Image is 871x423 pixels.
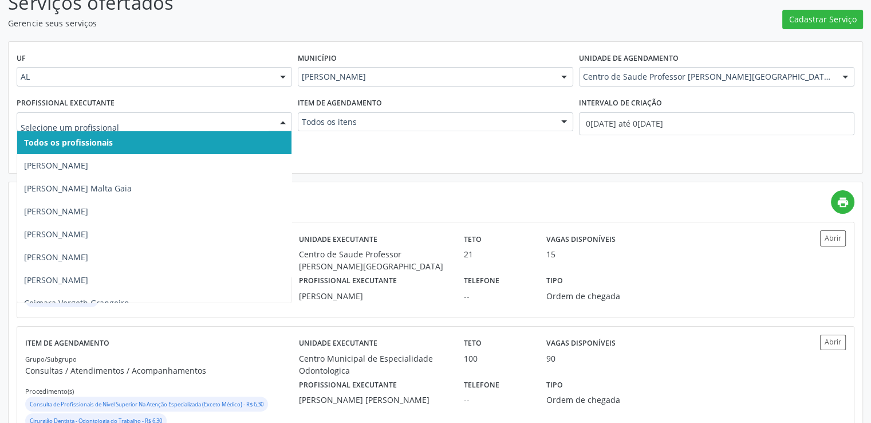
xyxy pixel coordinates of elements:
input: Selecione um profissional [21,116,269,139]
button: Abrir [820,230,846,246]
span: Ceimara Vergeth Grangeiro [24,297,129,308]
label: Município [298,50,337,68]
div: 90 [546,352,555,365]
label: Vagas disponíveis [546,230,616,248]
label: Telefone [464,377,499,394]
label: Teto [464,230,482,248]
label: Profissional executante [17,95,115,112]
p: Consultas / Atendimentos / Acompanhamentos [25,365,299,377]
label: Intervalo de criação [579,95,662,112]
span: AL [21,71,269,83]
label: Profissional executante [299,377,397,394]
div: 100 [464,352,530,365]
div: 15 [546,248,555,260]
input: Selecione um intervalo [579,112,854,135]
span: Todos os profissionais [24,137,113,148]
span: [PERSON_NAME] [24,160,88,171]
span: [PERSON_NAME] Malta Gaia [24,183,132,194]
small: Consulta de Profissionais de Nivel Superior Na Atenção Especializada (Exceto Médico) - R$ 6,30 [30,401,263,408]
span: [PERSON_NAME] [302,71,550,83]
span: Todos os itens [302,116,550,128]
label: Item de agendamento [298,95,382,112]
label: Unidade executante [299,230,377,248]
span: [PERSON_NAME] [24,252,88,263]
label: Tipo [546,272,563,290]
div: -- [464,290,530,302]
span: Centro de Saude Professor [PERSON_NAME][GEOGRAPHIC_DATA] [583,71,831,83]
div: Ordem de chegada [546,290,654,302]
label: Tipo [546,377,563,394]
i: print [837,196,849,209]
div: 21 [464,248,530,260]
span: [PERSON_NAME] [24,206,88,217]
button: Cadastrar Serviço [782,10,863,29]
a: print [831,190,854,214]
div: -- [464,394,530,406]
div: Centro Municipal de Especialidade Odontologica [299,352,448,377]
label: Unidade de agendamento [579,50,679,68]
span: [PERSON_NAME] [24,275,88,285]
div: [PERSON_NAME] [PERSON_NAME] [299,394,448,406]
button: Abrir [820,335,846,350]
small: Grupo/Subgrupo [25,355,77,363]
label: UF [17,50,26,68]
label: Vagas disponíveis [546,335,616,352]
label: Profissional executante [299,272,397,290]
label: Item de agendamento [25,335,109,352]
p: Gerencie seus serviços [8,17,606,29]
label: Unidade executante [299,335,377,352]
label: Telefone [464,272,499,290]
label: Teto [464,335,482,352]
small: Procedimento(s) [25,387,74,395]
span: Cadastrar Serviço [789,13,857,25]
span: [PERSON_NAME] [24,229,88,240]
div: Centro de Saude Professor [PERSON_NAME][GEOGRAPHIC_DATA] [299,248,448,272]
div: Ordem de chegada [546,394,654,406]
div: [PERSON_NAME] [299,290,448,302]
